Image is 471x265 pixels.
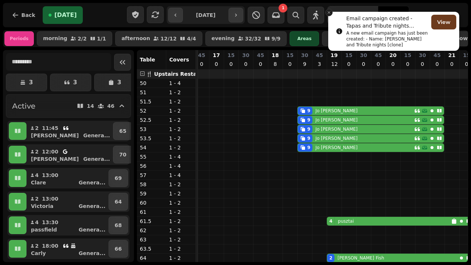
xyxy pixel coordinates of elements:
[119,127,126,135] p: 65
[42,124,59,132] p: 11:45
[169,172,193,179] p: 1 - 4
[360,52,367,59] p: 30
[169,135,193,142] p: 1 - 2
[272,36,281,41] p: 9 / 9
[83,132,110,139] p: Genera ...
[286,52,293,59] p: 15
[6,74,47,91] button: 3
[375,60,381,68] p: 0
[287,60,293,68] p: 0
[83,155,110,163] p: Genera ...
[140,245,163,252] p: 63.5
[337,255,384,261] p: [PERSON_NAME] Fish
[140,254,163,262] p: 64
[140,144,163,151] p: 54
[169,227,193,234] p: 1 - 2
[42,148,59,155] p: 12:00
[346,30,428,48] div: A new email campaign has just been created: - Name: [PERSON_NAME] and Tribute nights [clone]
[169,126,193,133] p: 1 - 2
[169,153,193,160] p: 1 - 4
[307,126,310,132] div: 9
[43,6,83,24] button: [DATE]
[119,151,126,158] p: 70
[463,52,470,59] p: 15
[115,222,122,229] p: 68
[404,52,411,59] p: 15
[315,108,357,114] p: Jo [PERSON_NAME]
[307,135,310,141] div: 9
[390,60,396,68] p: 0
[113,146,132,163] button: 70
[227,52,234,59] p: 15
[169,107,193,114] p: 1 - 2
[169,218,193,225] p: 1 - 2
[79,202,106,210] p: Genera ...
[31,179,46,186] p: Clare
[169,116,193,124] p: 1 - 2
[290,31,319,46] div: Areas
[315,145,357,151] p: Jo [PERSON_NAME]
[140,199,163,206] p: 60
[78,36,87,41] p: 2 / 2
[35,172,39,179] p: 4
[169,245,193,252] p: 1 - 2
[242,52,249,59] p: 30
[31,226,57,233] p: passfield
[140,181,163,188] p: 58
[431,15,456,29] button: View
[140,116,163,124] p: 52.5
[272,52,279,59] p: 18
[307,145,310,151] div: 9
[12,101,35,111] h2: Active
[213,60,219,68] p: 0
[346,60,352,68] p: 0
[42,219,59,226] p: 13:30
[464,60,470,68] p: 0
[115,245,122,252] p: 66
[31,250,46,257] p: Carly
[87,103,94,109] p: 14
[79,250,106,257] p: Genera ...
[307,117,310,123] div: 9
[169,208,193,216] p: 1 - 2
[6,6,41,24] button: Back
[109,193,128,211] button: 64
[140,57,155,63] span: Table
[31,132,79,139] p: [PERSON_NAME]
[169,57,189,63] span: Covers
[31,155,79,163] p: [PERSON_NAME]
[449,60,455,68] p: 0
[389,52,396,59] p: 20
[35,242,39,250] p: 2
[35,195,39,202] p: 2
[169,79,193,87] p: 1 - 4
[315,126,357,132] p: Jo [PERSON_NAME]
[54,12,77,18] span: [DATE]
[433,52,440,59] p: 45
[322,31,446,46] button: Upstairs Restaurant46/4614/14
[140,107,163,114] p: 52
[37,31,112,46] button: morning2/21/1
[448,52,455,59] p: 21
[315,117,357,123] p: Jo [PERSON_NAME]
[140,135,163,142] p: 53.5
[21,13,35,18] span: Back
[28,240,107,258] button: 218:00CarlyGenera...
[330,52,337,59] p: 19
[301,52,308,59] p: 30
[169,162,193,170] p: 1 - 4
[140,79,163,87] p: 50
[115,31,202,46] button: afternoon12/124/4
[115,174,122,182] p: 69
[169,190,193,197] p: 1 - 2
[6,94,131,118] button: Active1446
[4,31,34,46] div: Periods
[160,36,177,41] p: 12 / 12
[146,71,212,77] span: 🍴 Upstairs Restaurant
[109,216,128,234] button: 68
[28,146,111,163] button: 212:00[PERSON_NAME]Genera...
[79,179,106,186] p: Genera ...
[272,60,278,68] p: 8
[169,98,193,105] p: 1 - 2
[212,36,235,42] p: evening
